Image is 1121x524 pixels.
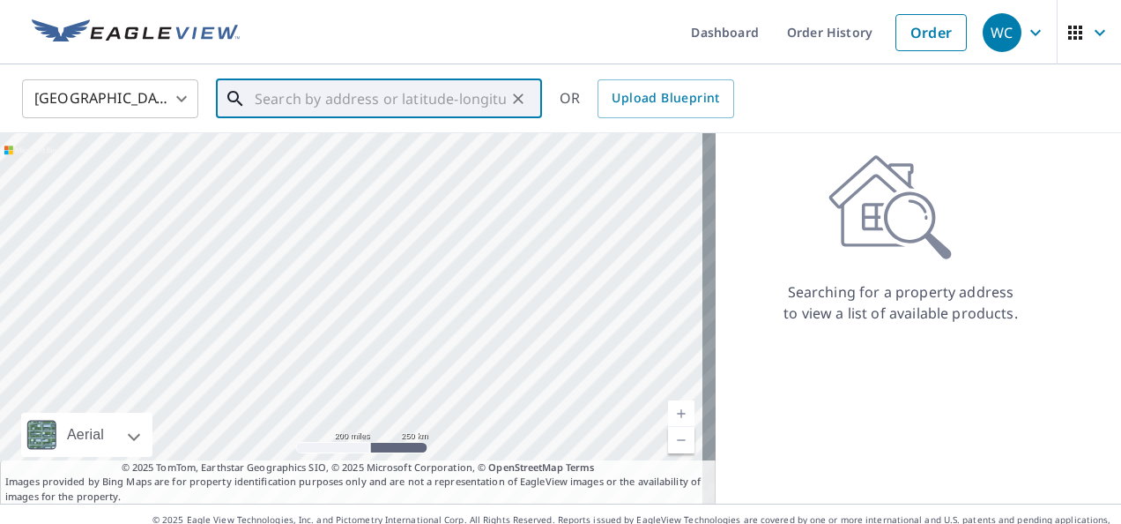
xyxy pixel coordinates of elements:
a: Terms [566,460,595,474]
a: Current Level 5, Zoom Out [668,427,694,453]
input: Search by address or latitude-longitude [255,74,506,124]
span: © 2025 TomTom, Earthstar Geographics SIO, © 2025 Microsoft Corporation, © [122,460,595,475]
span: Upload Blueprint [612,87,719,109]
a: Current Level 5, Zoom In [668,400,694,427]
img: EV Logo [32,19,240,46]
div: [GEOGRAPHIC_DATA] [22,74,198,124]
div: Aerial [62,413,109,457]
a: OpenStreetMap [488,460,562,474]
p: Searching for a property address to view a list of available products. [783,281,1019,324]
div: OR [560,79,734,118]
div: WC [983,13,1021,52]
button: Clear [506,86,531,111]
a: Upload Blueprint [598,79,733,118]
a: Order [895,14,967,51]
div: Aerial [21,413,152,457]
